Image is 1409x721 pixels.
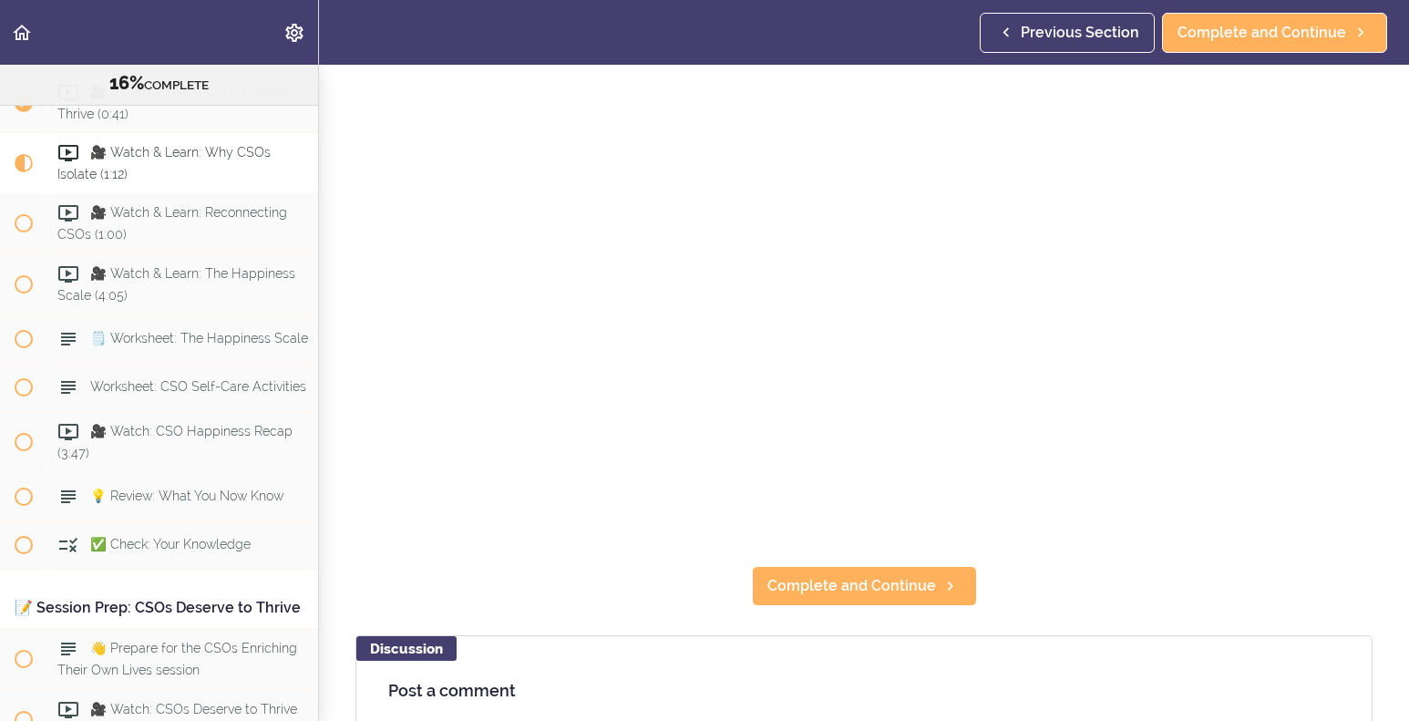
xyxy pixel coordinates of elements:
span: Complete and Continue [767,575,936,597]
span: 16% [109,72,144,94]
span: Previous Section [1021,22,1139,44]
div: Discussion [356,636,457,661]
span: 💡 Review: What You Now Know [90,489,283,504]
div: COMPLETE [23,72,295,96]
span: Complete and Continue [1178,22,1346,44]
svg: Back to course curriculum [11,22,33,44]
span: 🎥 Watch & Learn: Why CSOs Isolate (1:12) [57,146,271,181]
svg: Settings Menu [283,22,305,44]
a: Previous Section [980,13,1155,53]
h4: Post a comment [388,682,1340,700]
span: 🎥 Watch & Learn: Reconnecting CSOs (1:00) [57,206,287,242]
span: 🎥 Watch: CSO Happiness Recap (3:47) [57,425,293,460]
span: 🗒️ Worksheet: The Happiness Scale [90,332,308,346]
a: Complete and Continue [752,566,977,606]
span: 👋 Prepare for the CSOs Enriching Their Own Lives session [57,642,297,677]
span: Worksheet: CSO Self-Care Activities [90,380,306,395]
span: ✅ Check: Your Knowledge [90,538,251,552]
span: 🎥 Watch & Learn: The Happiness Scale (4:05) [57,267,295,303]
a: Complete and Continue [1162,13,1387,53]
